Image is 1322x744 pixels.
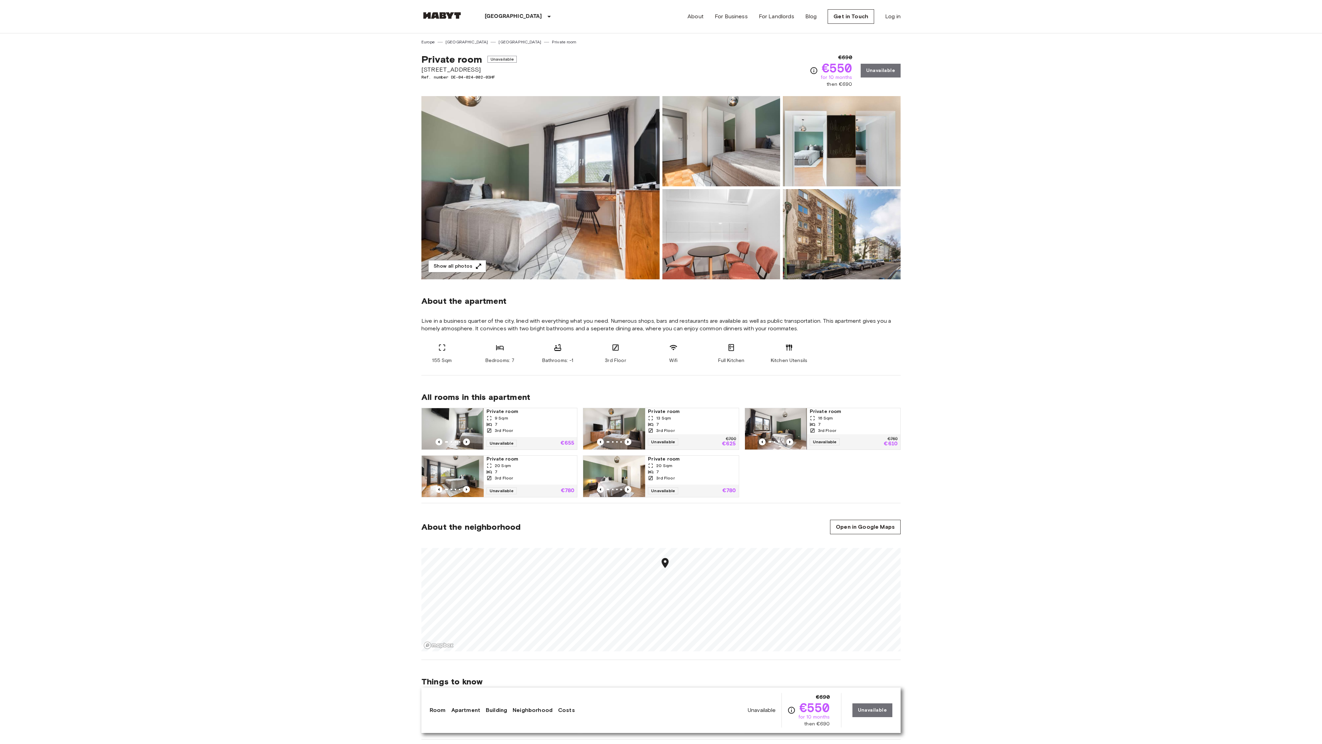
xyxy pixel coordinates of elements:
[669,357,678,364] span: Wifi
[828,9,874,24] a: Get in Touch
[656,421,659,427] span: 7
[422,456,484,497] img: Marketing picture of unit DE-04-024-002-02HF
[486,487,517,494] span: Unavailable
[421,65,517,74] span: [STREET_ADDRESS]
[722,488,736,494] p: €780
[810,408,898,415] span: Private room
[423,641,454,649] a: Mapbox logo
[818,421,821,427] span: 7
[798,714,830,721] span: for 10 months
[822,62,852,74] span: €550
[888,437,898,441] p: €760
[558,706,575,714] a: Costs
[884,441,898,447] p: €610
[421,53,482,65] span: Private room
[486,440,517,447] span: Unavailable
[495,421,497,427] span: 7
[560,441,575,446] p: €655
[421,408,577,450] a: Marketing picture of unit DE-04-024-002-07HFPrevious imagePrevious imagePrivate room9 Sqm73rd Flo...
[625,438,631,445] button: Previous image
[421,12,463,19] img: Habyt
[495,415,508,421] span: 9 Sqm
[495,475,513,481] span: 3rd Floor
[430,706,446,714] a: Room
[759,12,794,21] a: For Landlords
[662,189,780,279] img: Picture of unit DE-04-024-002-03HF
[583,455,739,497] a: Marketing picture of unit DE-04-024-002-01HFPrevious imagePrevious imagePrivate room20 Sqm73rd Fl...
[804,721,830,727] span: then €690
[421,317,901,332] span: Live in a business quarter of the city, lined with everything what you need. Numerous shops, bars...
[656,475,674,481] span: 3rd Floor
[445,39,488,45] a: [GEOGRAPHIC_DATA]
[726,437,736,441] p: €700
[421,96,660,279] img: Marketing picture of unit DE-04-024-002-03HF
[821,74,852,81] span: for 10 months
[561,488,575,494] p: €780
[421,676,901,687] span: Things to know
[463,486,470,493] button: Previous image
[485,357,515,364] span: Bedrooms: 7
[787,706,796,714] svg: Check cost overview for full price breakdown. Please note that discounts apply to new joiners onl...
[771,357,807,364] span: Kitchen Utensils
[656,469,659,475] span: 7
[745,408,807,449] img: Marketing picture of unit DE-04-024-002-04HF
[818,427,836,434] span: 3rd Floor
[436,438,442,445] button: Previous image
[451,706,480,714] a: Apartment
[838,53,852,62] span: €690
[818,415,833,421] span: 16 Sqm
[745,408,901,450] a: Marketing picture of unit DE-04-024-002-04HFPrevious imagePrevious imagePrivate room16 Sqm73rd Fl...
[715,12,748,21] a: For Business
[463,438,470,445] button: Previous image
[783,96,901,186] img: Picture of unit DE-04-024-002-03HF
[688,12,704,21] a: About
[513,706,553,714] a: Neighborhood
[648,408,736,415] span: Private room
[583,408,645,449] img: Marketing picture of unit DE-04-024-002-05HF
[830,520,901,534] a: Open in Google Maps
[748,706,776,714] span: Unavailable
[583,456,645,497] img: Marketing picture of unit DE-04-024-002-01HF
[487,56,517,63] span: Unavailable
[495,427,513,434] span: 3rd Floor
[597,486,604,493] button: Previous image
[421,296,506,306] span: About the apartment
[428,260,486,273] button: Show all photos
[885,12,901,21] a: Log in
[805,12,817,21] a: Blog
[421,392,901,402] span: All rooms in this apartment
[816,693,830,701] span: €690
[648,456,736,463] span: Private room
[786,438,793,445] button: Previous image
[436,486,442,493] button: Previous image
[422,408,484,449] img: Marketing picture of unit DE-04-024-002-07HF
[421,522,521,532] span: About the neighborhood
[421,548,901,651] canvas: Map
[542,357,574,364] span: Bathrooms: -1
[722,441,736,447] p: €625
[485,12,542,21] p: [GEOGRAPHIC_DATA]
[421,39,435,45] a: Europe
[648,487,678,494] span: Unavailable
[495,463,511,469] span: 20 Sqm
[783,189,901,279] img: Picture of unit DE-04-024-002-03HF
[583,408,739,450] a: Marketing picture of unit DE-04-024-002-05HFPrevious imagePrevious imagePrivate room13 Sqm73rd Fl...
[810,438,840,445] span: Unavailable
[799,701,830,714] span: €550
[486,456,574,463] span: Private room
[648,438,678,445] span: Unavailable
[432,357,452,364] span: 155 Sqm
[421,455,577,497] a: Marketing picture of unit DE-04-024-002-02HFPrevious imagePrevious imagePrivate room20 Sqm73rd Fl...
[759,438,766,445] button: Previous image
[656,415,671,421] span: 13 Sqm
[718,357,745,364] span: Full Kitchen
[552,39,576,45] a: Private room
[597,438,604,445] button: Previous image
[656,427,674,434] span: 3rd Floor
[486,408,574,415] span: Private room
[605,357,626,364] span: 3rd Floor
[827,81,852,88] span: then €690
[656,463,672,469] span: 20 Sqm
[810,66,818,75] svg: Check cost overview for full price breakdown. Please note that discounts apply to new joiners onl...
[659,557,671,571] div: Map marker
